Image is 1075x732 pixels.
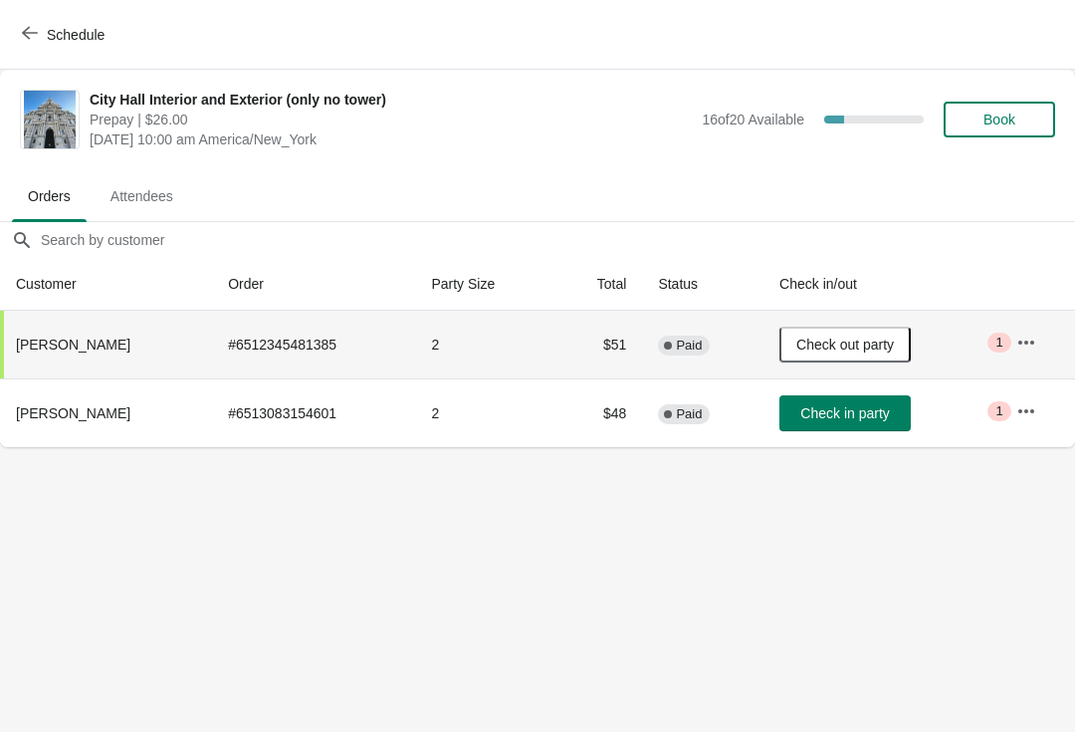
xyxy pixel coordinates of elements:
[16,405,130,421] span: [PERSON_NAME]
[553,258,642,311] th: Total
[800,405,889,421] span: Check in party
[944,102,1055,137] button: Book
[16,337,130,353] span: [PERSON_NAME]
[415,258,553,311] th: Party Size
[95,178,189,214] span: Attendees
[642,258,763,311] th: Status
[796,337,894,353] span: Check out party
[553,311,642,378] td: $51
[779,327,911,363] button: Check out party
[995,335,1002,351] span: 1
[983,112,1015,127] span: Book
[40,222,1075,258] input: Search by customer
[12,178,87,214] span: Orders
[10,17,120,53] button: Schedule
[212,378,415,447] td: # 6513083154601
[24,91,77,148] img: City Hall Interior and Exterior (only no tower)
[779,395,911,431] button: Check in party
[553,378,642,447] td: $48
[212,258,415,311] th: Order
[90,90,692,110] span: City Hall Interior and Exterior (only no tower)
[47,27,105,43] span: Schedule
[763,258,1000,311] th: Check in/out
[415,378,553,447] td: 2
[676,406,702,422] span: Paid
[90,110,692,129] span: Prepay | $26.00
[212,311,415,378] td: # 6512345481385
[676,338,702,354] span: Paid
[90,129,692,149] span: [DATE] 10:00 am America/New_York
[995,403,1002,419] span: 1
[702,112,804,127] span: 16 of 20 Available
[415,311,553,378] td: 2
